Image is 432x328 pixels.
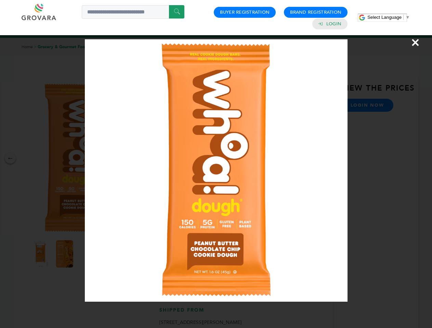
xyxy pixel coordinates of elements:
a: Buyer Registration [220,9,270,15]
span: ​ [403,15,404,20]
span: × [411,33,420,52]
span: Select Language [367,15,402,20]
a: Select Language​ [367,15,410,20]
input: Search a product or brand... [82,5,184,19]
span: ▼ [405,15,410,20]
img: Image Preview [85,39,348,302]
a: Brand Registration [290,9,341,15]
a: Login [326,21,341,27]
